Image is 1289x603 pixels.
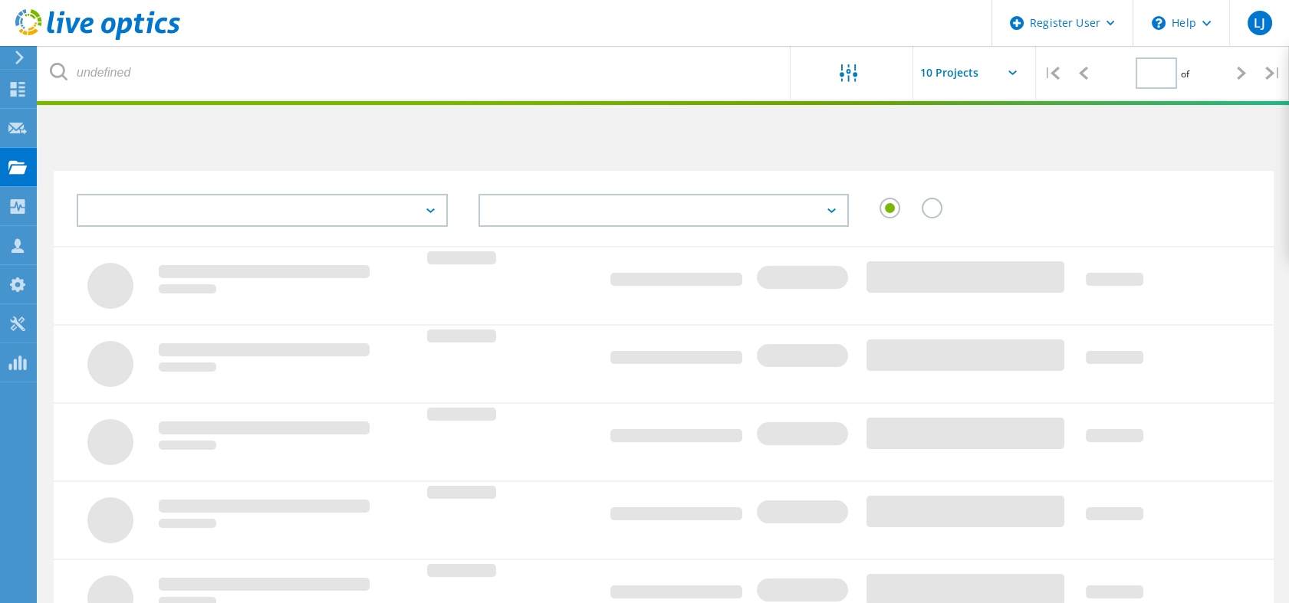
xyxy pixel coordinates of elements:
[1152,16,1166,30] svg: \n
[1036,46,1067,100] div: |
[1254,17,1264,29] span: LJ
[15,32,180,43] a: Live Optics Dashboard
[38,46,791,100] input: undefined
[1258,46,1289,100] div: |
[1181,67,1189,80] span: of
